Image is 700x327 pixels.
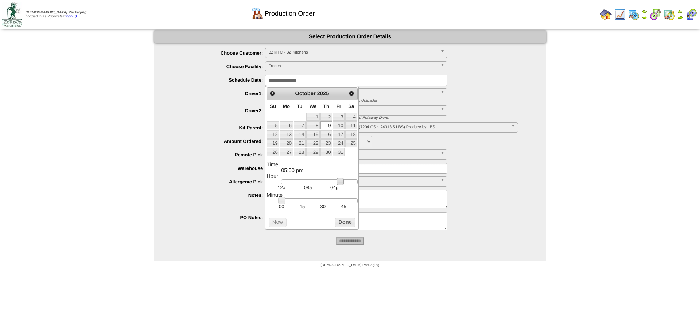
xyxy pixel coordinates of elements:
img: line_graph.gif [614,9,626,20]
a: 21 [294,139,306,147]
img: calendarinout.gif [664,9,675,20]
a: 9 [320,121,332,129]
a: 29 [306,148,320,156]
a: 23 [320,139,332,147]
a: 11 [345,121,357,129]
a: 22 [306,139,320,147]
span: [DEMOGRAPHIC_DATA] Packaging [320,263,379,267]
a: 19 [267,139,279,147]
span: BZKITC - BZ Kitchens [268,48,437,57]
label: Choose Customer: [169,50,265,56]
a: 28 [294,148,306,156]
td: 12a [268,184,295,191]
td: 15 [292,203,313,210]
td: 08a [295,184,321,191]
a: 15 [306,130,320,138]
button: Now [269,218,287,227]
a: 25 [345,139,357,147]
dt: Hour [267,174,357,179]
dd: 05:00 pm [281,168,357,174]
a: 5 [267,121,279,129]
img: home.gif [600,9,612,20]
img: calendarprod.gif [628,9,639,20]
td: 04p [321,184,347,191]
span: Wednesday [310,104,317,109]
a: Next [347,89,356,98]
img: zoroco-logo-small.webp [2,2,22,27]
label: Allergenic Pick [169,179,265,184]
label: Notes: [169,192,265,198]
label: Warehouse [169,166,265,171]
a: 3 [333,113,345,121]
a: 10 [333,121,345,129]
label: Schedule Date: [169,77,265,83]
a: 27 [280,148,293,156]
label: Remote Pick [169,152,265,157]
a: Prev [268,89,277,98]
label: Choose Facility: [169,64,265,69]
a: 24 [333,139,345,147]
label: PO Notes: [169,215,265,220]
label: Kit Parent: [169,125,265,131]
a: 1 [306,113,320,121]
span: Next [349,90,354,96]
div: * Driver 1: Shipment Load Picker OR Receiving Truck Unloader [260,98,546,103]
span: Monday [283,104,290,109]
td: 00 [271,203,292,210]
span: 2025 [317,91,329,97]
img: arrowleft.gif [642,9,647,15]
dt: Time [267,162,357,168]
span: Logged in as Ygonzalez [26,11,86,19]
span: Frozen [268,62,437,70]
a: 8 [306,121,320,129]
td: 45 [333,203,354,210]
label: Driver2: [169,108,265,113]
span: October [295,91,315,97]
a: 31 [333,148,345,156]
span: Thursday [323,104,329,109]
a: 17 [333,130,345,138]
a: 13 [280,130,293,138]
img: arrowright.gif [642,15,647,20]
dt: Minute [267,192,357,198]
span: Friday [337,104,341,109]
span: 03-00987: Blue Zones Kitchen Burrito Bowl (6-9oz)(7204 CS ~ 24313.5 LBS) Produce by LBS [268,123,508,132]
a: 2 [320,113,332,121]
img: arrowright.gif [677,15,683,20]
img: calendarblend.gif [650,9,661,20]
div: * Driver 2: Shipment Truck Loader OR Receiving Load Putaway Driver [260,116,546,120]
img: factory.gif [252,8,263,19]
span: Prev [269,90,275,96]
a: 12 [267,130,279,138]
a: 30 [320,148,332,156]
a: 7 [294,121,306,129]
span: Sunday [270,104,276,109]
span: Production Order [265,10,315,17]
label: Amount Ordered: [169,139,265,144]
img: calendarcustomer.gif [685,9,697,20]
a: 14 [294,130,306,138]
a: 6 [280,121,293,129]
a: 26 [267,148,279,156]
a: 16 [320,130,332,138]
div: Select Production Order Details [154,30,546,43]
a: 4 [345,113,357,121]
a: 18 [345,130,357,138]
img: arrowleft.gif [677,9,683,15]
span: Tuesday [297,104,302,109]
span: [DEMOGRAPHIC_DATA] Packaging [26,11,86,15]
button: Done [335,218,355,227]
td: 30 [312,203,333,210]
a: (logout) [65,15,77,19]
label: Driver1: [169,91,265,96]
span: Saturday [348,104,354,109]
a: 20 [280,139,293,147]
